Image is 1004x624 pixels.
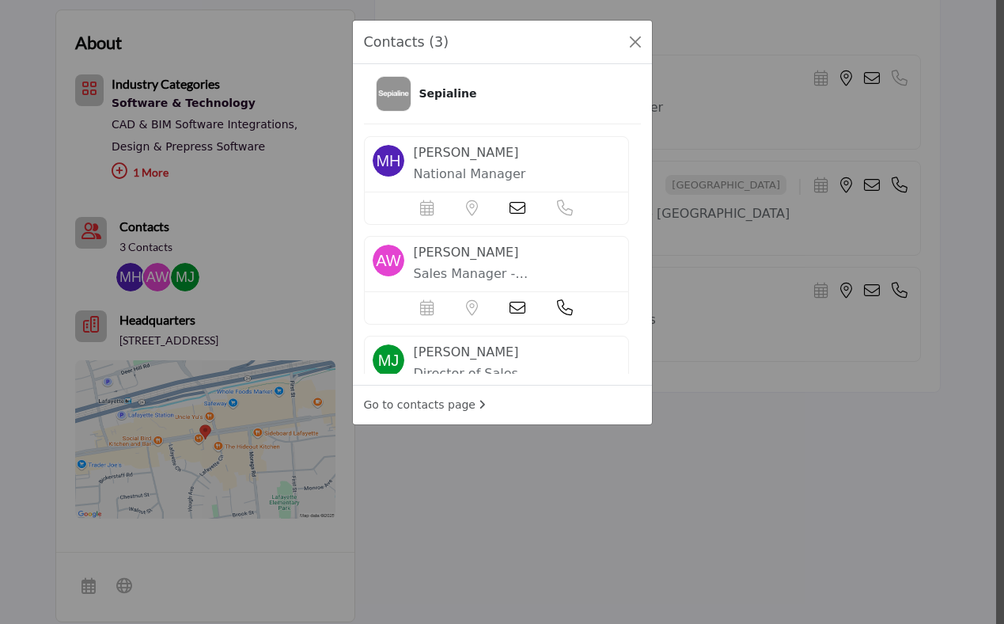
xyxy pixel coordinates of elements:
[419,86,477,102] strong: Sepialine
[414,165,620,184] p: National Manager
[373,245,404,276] img: Angee Wilbur
[364,397,487,413] a: Go to contacts page
[414,245,519,260] span: [PERSON_NAME]
[364,32,449,52] h1: Contacts (3)
[414,344,519,360] span: [PERSON_NAME]
[373,344,404,376] img: Michael Jacobs
[414,264,620,283] p: Sales Manager - [GEOGRAPHIC_DATA]
[414,364,620,383] p: Director of Sales
[373,145,404,177] img: Michael Holba
[624,31,646,53] button: Close
[377,77,411,111] img: Logo
[414,145,519,160] span: [PERSON_NAME]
